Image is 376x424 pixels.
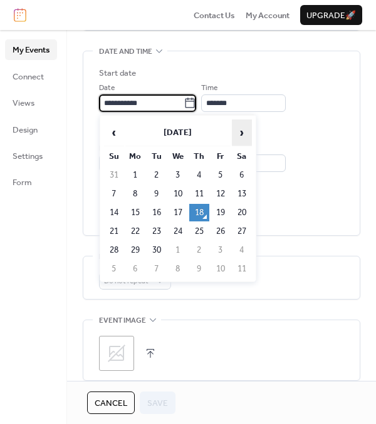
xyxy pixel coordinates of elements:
th: [DATE] [125,119,231,146]
a: My Account [246,9,290,21]
td: 6 [232,166,252,184]
span: Design [13,124,38,136]
td: 17 [168,204,188,221]
td: 20 [232,204,252,221]
td: 19 [211,204,231,221]
td: 28 [104,241,124,259]
td: 18 [189,204,209,221]
td: 1 [168,241,188,259]
span: Time [201,82,217,94]
button: Upgrade🚀 [300,5,362,25]
span: My Events [13,44,50,56]
td: 27 [232,223,252,240]
td: 22 [125,223,145,240]
td: 13 [232,185,252,203]
td: 9 [189,260,209,278]
div: ; [99,336,134,371]
a: Views [5,93,57,113]
td: 10 [211,260,231,278]
span: Event image [99,315,146,327]
span: Connect [13,71,44,83]
td: 26 [211,223,231,240]
td: 3 [211,241,231,259]
td: 4 [232,241,252,259]
td: 29 [125,241,145,259]
td: 10 [168,185,188,203]
th: Mo [125,148,145,165]
td: 16 [147,204,167,221]
td: 12 [211,185,231,203]
a: Form [5,172,57,192]
td: 25 [189,223,209,240]
span: › [232,120,251,145]
td: 8 [168,260,188,278]
th: Su [104,148,124,165]
td: 5 [211,166,231,184]
a: My Events [5,39,57,59]
span: Contact Us [194,9,235,22]
td: 7 [147,260,167,278]
span: Form [13,176,32,189]
a: Settings [5,146,57,166]
span: My Account [246,9,290,22]
td: 6 [125,260,145,278]
div: Start date [99,67,136,79]
button: Cancel [87,391,135,414]
td: 2 [147,166,167,184]
td: 1 [125,166,145,184]
span: Settings [13,150,43,163]
th: We [168,148,188,165]
td: 14 [104,204,124,221]
td: 11 [232,260,252,278]
span: Views [13,97,34,109]
td: 3 [168,166,188,184]
img: logo [14,8,26,22]
span: Date [99,82,115,94]
td: 2 [189,241,209,259]
td: 31 [104,166,124,184]
td: 23 [147,223,167,240]
td: 8 [125,185,145,203]
th: Sa [232,148,252,165]
td: 4 [189,166,209,184]
a: Design [5,119,57,139]
span: ‹ [105,120,123,145]
span: Date and time [99,46,152,58]
th: Fr [211,148,231,165]
td: 11 [189,185,209,203]
span: Cancel [95,397,127,410]
a: Connect [5,66,57,86]
span: Upgrade 🚀 [306,9,356,22]
td: 21 [104,223,124,240]
td: 5 [104,260,124,278]
td: 15 [125,204,145,221]
td: 7 [104,185,124,203]
th: Th [189,148,209,165]
td: 9 [147,185,167,203]
th: Tu [147,148,167,165]
td: 24 [168,223,188,240]
td: 30 [147,241,167,259]
a: Contact Us [194,9,235,21]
